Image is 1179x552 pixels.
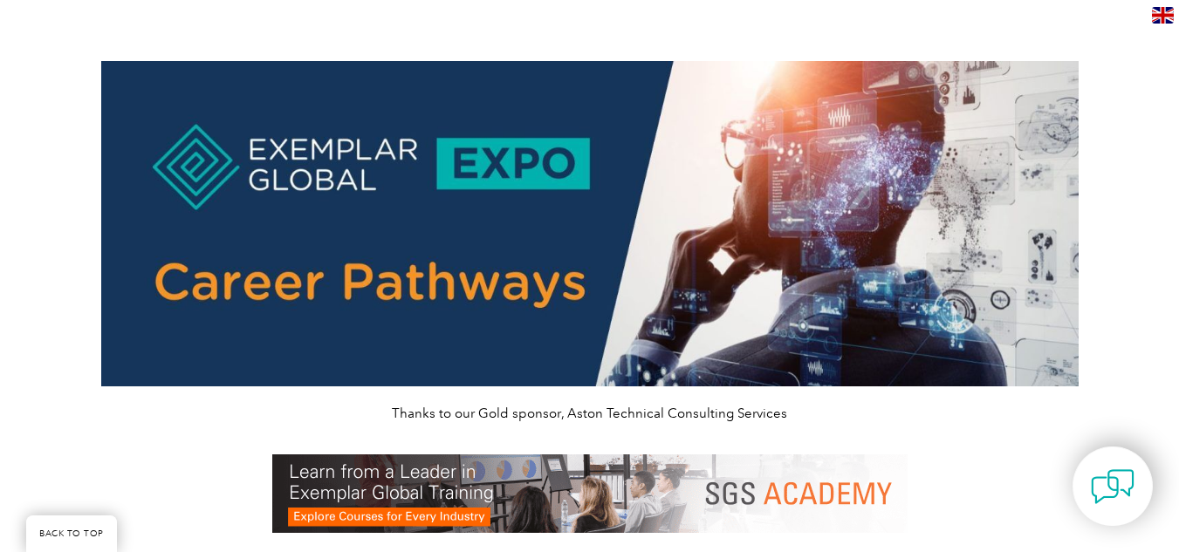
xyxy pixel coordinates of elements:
p: Thanks to our Gold sponsor, Aston Technical Consulting Services [101,404,1079,423]
img: en [1152,7,1174,24]
img: contact-chat.png [1091,465,1134,508]
a: BACK TO TOP [26,515,117,552]
img: SGS [272,454,908,533]
img: career pathways [101,61,1079,386]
